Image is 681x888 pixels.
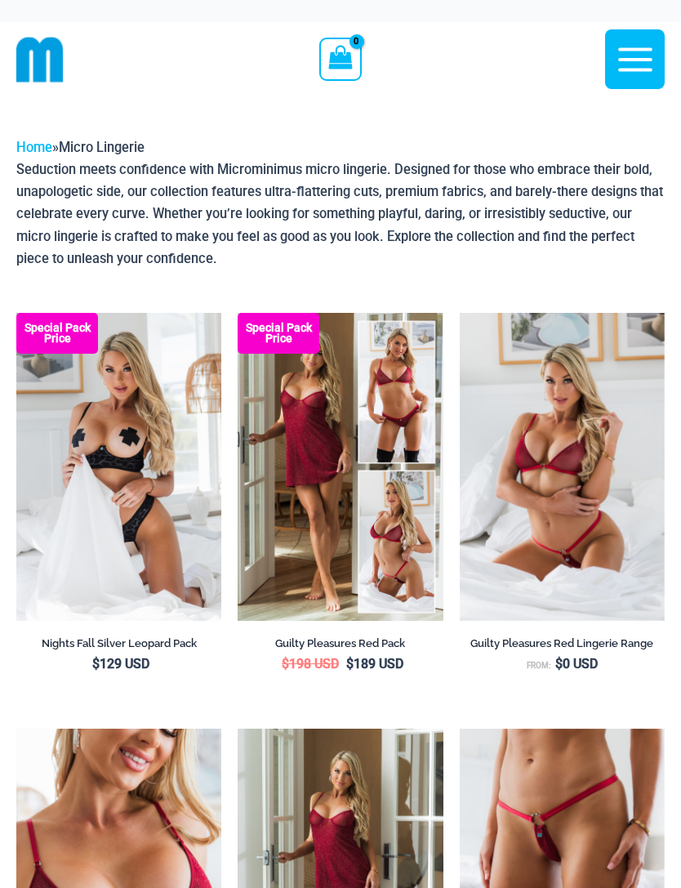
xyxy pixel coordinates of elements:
bdi: 189 USD [346,656,403,672]
img: cropped mm emblem [16,36,64,83]
span: » [16,140,145,155]
a: Guilty Pleasures Red Collection Pack F Guilty Pleasures Red Collection Pack BGuilty Pleasures Red... [238,313,443,621]
bdi: 129 USD [92,656,149,672]
span: $ [92,656,100,672]
a: Guilty Pleasures Red Pack [238,636,443,656]
img: Guilty Pleasures Red Collection Pack F [238,313,443,621]
a: Guilty Pleasures Red Lingerie Range [460,636,665,656]
span: From: [527,661,551,670]
span: $ [346,656,354,672]
h2: Nights Fall Silver Leopard Pack [16,636,221,650]
b: Special Pack Price [238,323,319,344]
a: Nights Fall Silver Leopard 1036 Bra 6046 Thong 09v2 Nights Fall Silver Leopard 1036 Bra 6046 Thon... [16,313,221,621]
a: Home [16,140,52,155]
bdi: 0 USD [555,656,598,672]
p: Seduction meets confidence with Microminimus micro lingerie. Designed for those who embrace their... [16,158,665,269]
span: Micro Lingerie [59,140,145,155]
span: $ [282,656,289,672]
a: Nights Fall Silver Leopard Pack [16,636,221,656]
a: Guilty Pleasures Red 1045 Bra 689 Micro 05Guilty Pleasures Red 1045 Bra 689 Micro 06Guilty Pleasu... [460,313,665,621]
img: Nights Fall Silver Leopard 1036 Bra 6046 Thong 09v2 [16,313,221,621]
a: View Shopping Cart, empty [319,38,361,80]
bdi: 198 USD [282,656,339,672]
h2: Guilty Pleasures Red Pack [238,636,443,650]
img: Guilty Pleasures Red 1045 Bra 689 Micro 05 [460,313,665,621]
h2: Guilty Pleasures Red Lingerie Range [460,636,665,650]
span: $ [555,656,563,672]
b: Special Pack Price [16,323,98,344]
